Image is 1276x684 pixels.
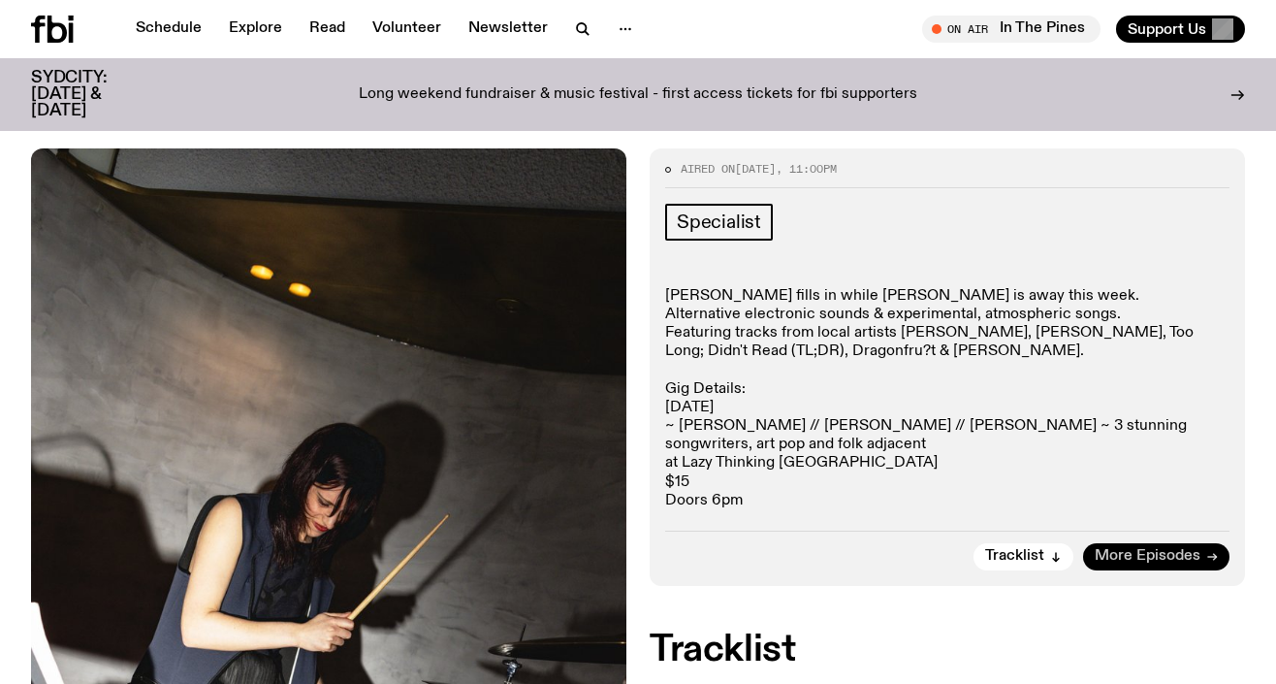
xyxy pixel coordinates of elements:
[985,549,1044,564] span: Tracklist
[31,70,155,119] h3: SYDCITY: [DATE] & [DATE]
[665,287,1229,510] p: [PERSON_NAME] fills in while [PERSON_NAME] is away this week. Alternative electronic sounds & exp...
[359,86,917,104] p: Long weekend fundraiser & music festival - first access tickets for fbi supporters
[361,16,453,43] a: Volunteer
[776,161,837,177] span: , 11:00pm
[677,212,761,233] span: Specialist
[1128,20,1206,38] span: Support Us
[217,16,294,43] a: Explore
[1083,543,1229,570] a: More Episodes
[973,543,1073,570] button: Tracklist
[681,161,735,177] span: Aired on
[650,633,1245,668] h2: Tracklist
[298,16,357,43] a: Read
[665,204,773,241] a: Specialist
[735,161,776,177] span: [DATE]
[457,16,559,43] a: Newsletter
[1116,16,1245,43] button: Support Us
[922,16,1101,43] button: On AirIn The Pines
[1095,549,1200,564] span: More Episodes
[124,16,213,43] a: Schedule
